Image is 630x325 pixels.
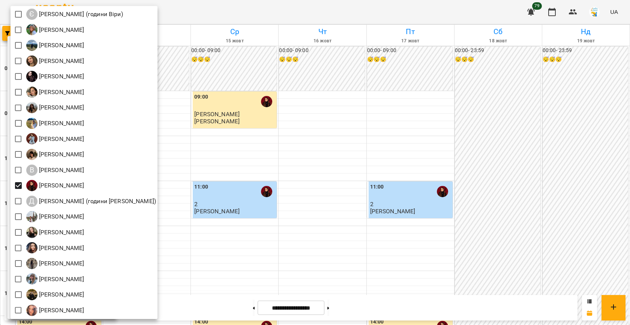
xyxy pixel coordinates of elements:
p: [PERSON_NAME] [37,103,84,112]
img: С [26,258,37,269]
img: А [26,102,37,113]
a: А [PERSON_NAME] [26,87,84,98]
div: Марія Капись [26,227,84,238]
p: [PERSON_NAME] [37,212,84,221]
div: Іванна Лизун [26,24,84,35]
a: С [PERSON_NAME] [26,273,84,285]
a: А [PERSON_NAME] [26,102,84,113]
p: [PERSON_NAME] [37,88,84,97]
p: [PERSON_NAME] [37,181,84,190]
div: В [26,165,37,176]
a: Д [PERSON_NAME] [26,180,84,191]
div: Ферманюк Дарина [26,289,84,300]
img: С [26,273,37,285]
p: [PERSON_NAME] [37,166,84,175]
p: [PERSON_NAME] (години [PERSON_NAME]) [37,197,156,206]
div: Є [26,9,37,20]
img: А [26,71,37,82]
a: Д [PERSON_NAME] (години [PERSON_NAME]) [26,196,156,207]
p: [PERSON_NAME] [37,25,84,34]
img: А [26,87,37,98]
a: Ф [PERSON_NAME] [26,289,84,300]
p: [PERSON_NAME] (години Віри) [37,10,123,19]
p: [PERSON_NAME] [37,135,84,144]
p: [PERSON_NAME] [37,150,84,159]
a: М [PERSON_NAME] [26,227,84,238]
img: К [26,211,37,222]
a: Н [PERSON_NAME] [26,242,84,253]
img: Б [26,118,37,129]
img: І [26,24,37,35]
a: І [PERSON_NAME] [26,24,84,35]
p: [PERSON_NAME] [37,57,84,66]
p: [PERSON_NAME] [37,259,84,268]
a: К [PERSON_NAME] [26,211,84,222]
div: Анастасія Абрамова [26,71,84,82]
a: С [PERSON_NAME] [26,258,84,269]
a: А [PERSON_NAME] [26,71,84,82]
a: Б [PERSON_NAME] [26,118,84,129]
div: Анастасія Іванова [26,55,84,67]
a: В [PERSON_NAME] [26,149,84,160]
a: І [PERSON_NAME] [26,40,84,51]
div: Ілля Родін [26,40,84,51]
div: Сніжана Кіндрат [26,258,84,269]
a: Я [PERSON_NAME] [26,305,84,316]
a: В [PERSON_NAME] [26,133,84,144]
img: А [26,55,37,67]
p: [PERSON_NAME] [37,244,84,253]
img: В [26,133,37,144]
div: Діана Сподарець (години Анни Карпінець) [26,196,156,207]
div: Каріна Кузнецова [26,211,84,222]
a: В [PERSON_NAME] [26,165,84,176]
div: Яна Гончар [26,305,84,316]
img: М [26,227,37,238]
p: [PERSON_NAME] [37,228,84,237]
p: [PERSON_NAME] [37,306,84,315]
p: [PERSON_NAME] [37,72,84,81]
img: Д [26,180,37,191]
img: Н [26,242,37,253]
img: Я [26,305,37,316]
div: Анна Карпінець [26,87,84,98]
p: [PERSON_NAME] [37,275,84,284]
img: В [26,149,37,160]
p: [PERSON_NAME] [37,41,84,50]
img: І [26,40,37,51]
p: [PERSON_NAME] [37,119,84,128]
div: Д [26,196,37,207]
div: Софія Ященко [26,273,84,285]
img: Ф [26,289,37,300]
p: [PERSON_NAME] [37,290,84,299]
div: Євгенія Бура (години Віри) [26,9,123,20]
a: А [PERSON_NAME] [26,55,84,67]
a: Є [PERSON_NAME] (години Віри) [26,9,123,20]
